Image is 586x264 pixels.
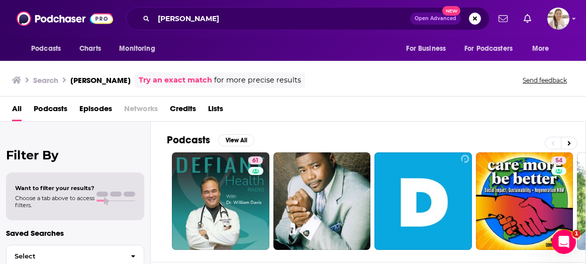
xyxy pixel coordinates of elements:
[520,76,570,84] button: Send feedback
[525,39,562,58] button: open menu
[464,42,513,56] span: For Podcasters
[139,74,212,86] a: Try an exact match
[476,152,573,250] a: 54
[6,228,144,238] p: Saved Searches
[6,148,144,162] h2: Filter By
[208,101,223,121] a: Lists
[31,42,61,56] span: Podcasts
[172,152,269,250] a: 61
[399,39,458,58] button: open menu
[555,156,562,166] span: 54
[34,101,67,121] a: Podcasts
[495,10,512,27] a: Show notifications dropdown
[248,156,263,164] a: 61
[442,6,460,16] span: New
[7,253,123,259] span: Select
[15,185,94,192] span: Want to filter your results?
[410,13,461,25] button: Open AdvancedNew
[547,8,569,30] img: User Profile
[126,7,490,30] div: Search podcasts, credits, & more...
[79,101,112,121] a: Episodes
[218,134,254,146] button: View All
[406,42,446,56] span: For Business
[214,74,301,86] span: for more precise results
[70,75,131,85] h3: [PERSON_NAME]
[154,11,410,27] input: Search podcasts, credits, & more...
[170,101,196,121] a: Credits
[24,39,74,58] button: open menu
[167,134,210,146] h2: Podcasts
[532,42,549,56] span: More
[79,42,101,56] span: Charts
[119,42,155,56] span: Monitoring
[112,39,168,58] button: open menu
[458,39,527,58] button: open menu
[551,156,566,164] a: 54
[33,75,58,85] h3: Search
[547,8,569,30] span: Logged in as acquavie
[520,10,535,27] a: Show notifications dropdown
[252,156,259,166] span: 61
[17,9,113,28] img: Podchaser - Follow, Share and Rate Podcasts
[73,39,107,58] a: Charts
[15,195,94,209] span: Choose a tab above to access filters.
[124,101,158,121] span: Networks
[415,16,456,21] span: Open Advanced
[12,101,22,121] a: All
[167,134,254,146] a: PodcastsView All
[572,230,580,238] span: 1
[547,8,569,30] button: Show profile menu
[552,230,576,254] iframe: Intercom live chat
